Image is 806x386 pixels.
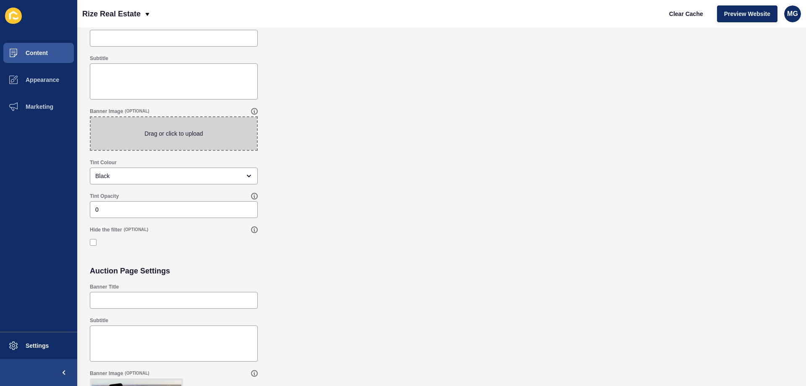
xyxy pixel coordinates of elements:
label: Hide the filter [90,226,122,233]
button: Clear Cache [662,5,710,22]
label: Banner Title [90,284,119,290]
span: MG [787,10,798,18]
button: Preview Website [717,5,777,22]
span: Preview Website [724,10,770,18]
label: Banner Image [90,370,123,377]
span: Clear Cache [669,10,703,18]
span: (OPTIONAL) [125,370,149,376]
span: (OPTIONAL) [125,108,149,114]
span: (OPTIONAL) [124,227,148,233]
label: Tint Colour [90,159,117,166]
label: Subtitle [90,55,108,62]
label: Tint Opacity [90,193,119,200]
label: Banner Image [90,108,123,115]
label: Subtitle [90,317,108,324]
div: open menu [90,168,258,184]
h2: Auction Page Settings [90,267,170,275]
p: Rize Real Estate [82,3,141,24]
